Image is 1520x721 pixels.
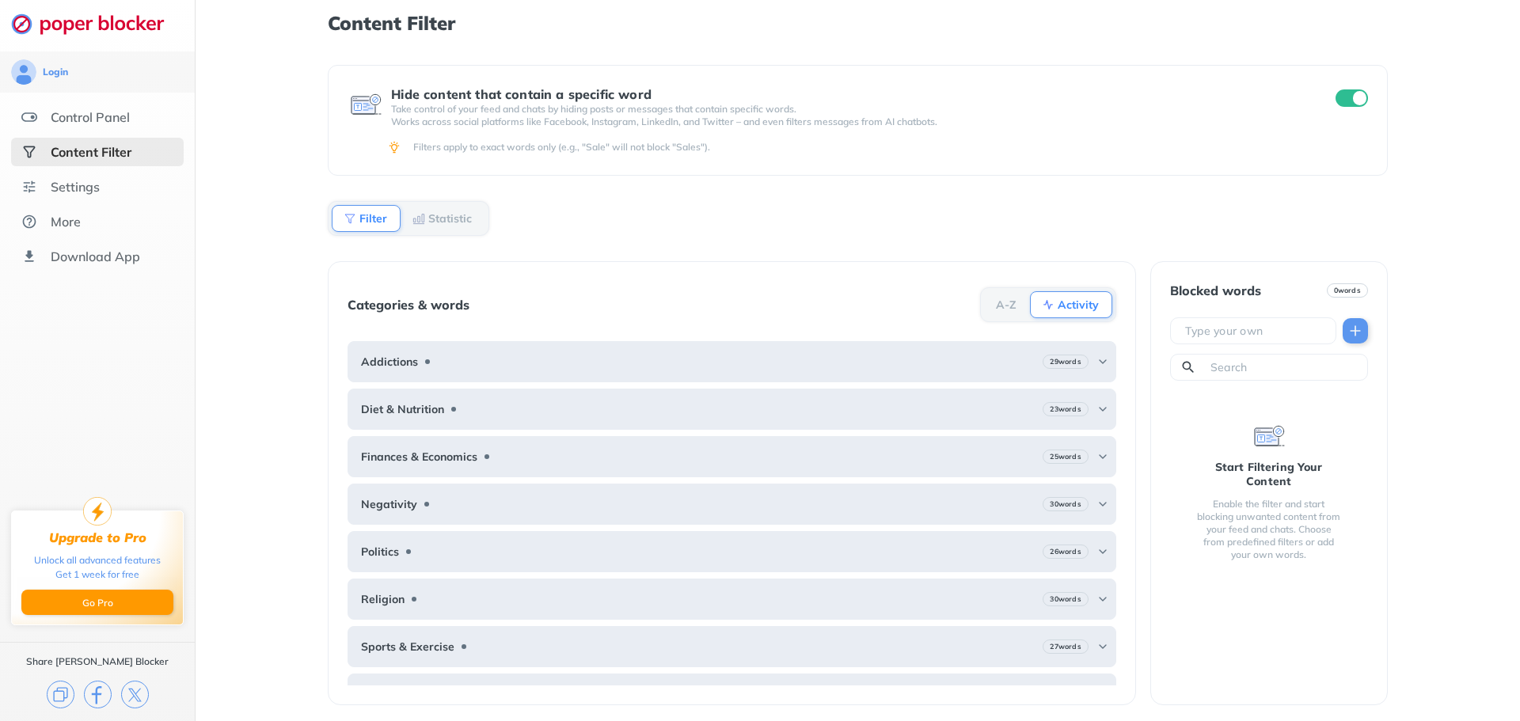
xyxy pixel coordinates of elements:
[359,214,387,223] b: Filter
[361,498,417,510] b: Negativity
[412,212,425,225] img: Statistic
[361,593,405,605] b: Religion
[361,450,477,463] b: Finances & Economics
[361,403,444,416] b: Diet & Nutrition
[51,214,81,230] div: More
[1334,285,1361,296] b: 0 words
[1050,404,1081,415] b: 23 words
[1184,323,1329,339] input: Type your own
[1058,300,1099,309] b: Activity
[1195,498,1343,561] div: Enable the filter and start blocking unwanted content from your feed and chats. Choose from prede...
[361,545,399,558] b: Politics
[51,249,140,264] div: Download App
[55,567,139,582] div: Get 1 week for free
[83,497,112,526] img: upgrade-to-pro.svg
[1042,298,1054,311] img: Activity
[361,640,454,653] b: Sports & Exercise
[1050,546,1081,557] b: 26 words
[391,87,1306,101] div: Hide content that contain a specific word
[51,179,100,195] div: Settings
[1050,594,1081,605] b: 30 words
[121,681,149,708] img: x.svg
[1170,283,1261,298] div: Blocked words
[47,681,74,708] img: copy.svg
[21,590,173,615] button: Go Pro
[344,212,356,225] img: Filter
[1050,356,1081,367] b: 29 words
[391,116,1306,128] p: Works across social platforms like Facebook, Instagram, LinkedIn, and Twitter – and even filters ...
[11,59,36,85] img: avatar.svg
[328,13,1387,33] h1: Content Filter
[1050,499,1081,510] b: 30 words
[21,249,37,264] img: download-app.svg
[21,109,37,125] img: features.svg
[1050,451,1081,462] b: 25 words
[11,13,181,35] img: logo-webpage.svg
[361,355,418,368] b: Addictions
[34,553,161,567] div: Unlock all advanced features
[1195,460,1343,488] div: Start Filtering Your Content
[391,103,1306,116] p: Take control of your feed and chats by hiding posts or messages that contain specific words.
[51,109,130,125] div: Control Panel
[996,300,1016,309] b: A-Z
[348,298,469,312] div: Categories & words
[413,141,1365,154] div: Filters apply to exact words only (e.g., "Sale" will not block "Sales").
[84,681,112,708] img: facebook.svg
[1050,641,1081,652] b: 27 words
[1209,359,1361,375] input: Search
[26,655,169,668] div: Share [PERSON_NAME] Blocker
[51,144,131,160] div: Content Filter
[21,144,37,160] img: social-selected.svg
[43,66,68,78] div: Login
[428,214,472,223] b: Statistic
[49,530,146,545] div: Upgrade to Pro
[21,179,37,195] img: settings.svg
[21,214,37,230] img: about.svg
